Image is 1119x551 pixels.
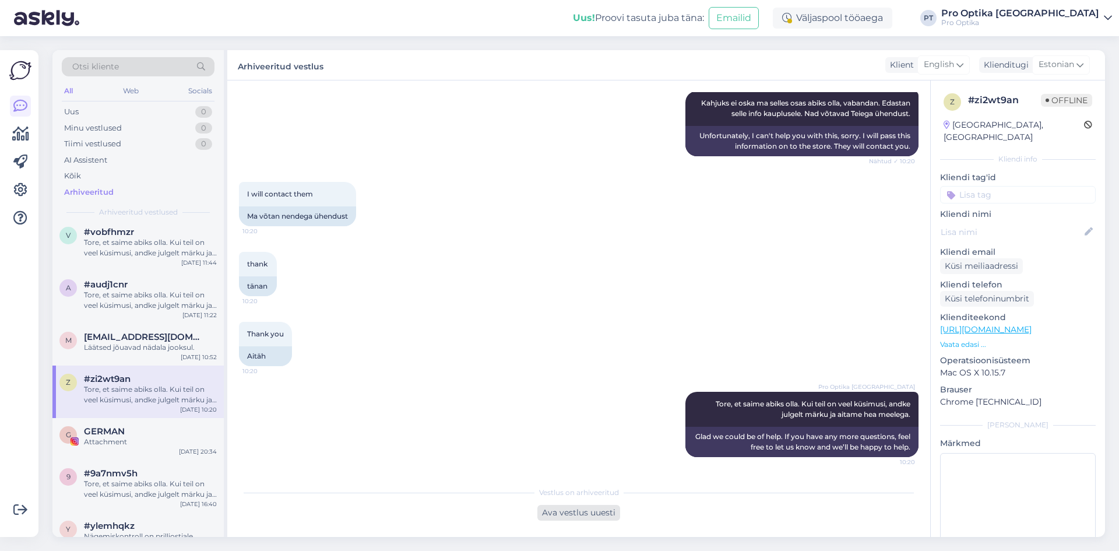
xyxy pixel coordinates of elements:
span: #zi2wt9an [84,374,131,384]
div: # zi2wt9an [968,93,1041,107]
p: Vaata edasi ... [940,339,1096,350]
span: thank [247,259,268,268]
div: Pro Optika [GEOGRAPHIC_DATA] [941,9,1099,18]
span: m [65,336,72,345]
div: Tore, et saime abiks olla. Kui teil on veel küsimusi, andke julgelt märku ja aitame hea meelega. [84,237,217,258]
span: GERMAN [84,426,125,437]
div: [DATE] 11:44 [181,258,217,267]
span: 10:20 [242,227,286,236]
div: Uus [64,106,79,118]
div: Kliendi info [940,154,1096,164]
span: Arhiveeritud vestlused [99,207,178,217]
span: Otsi kliente [72,61,119,73]
span: Thank you [247,329,284,338]
div: Tore, et saime abiks olla. Kui teil on veel küsimusi, andke julgelt märku ja aitame hea meelega. [84,479,217,500]
span: G [66,430,71,439]
div: Tiimi vestlused [64,138,121,150]
a: [URL][DOMAIN_NAME] [940,324,1032,335]
span: a [66,283,71,292]
div: [DATE] 11:22 [182,311,217,320]
div: [GEOGRAPHIC_DATA], [GEOGRAPHIC_DATA] [944,119,1084,143]
div: Ma võtan nendega ühendust [239,206,356,226]
img: Askly Logo [9,59,31,82]
input: Lisa nimi [941,226,1082,238]
p: Operatsioonisüsteem [940,355,1096,367]
div: Küsi telefoninumbrit [940,291,1034,307]
div: Läätsed jõuavad nädala jooksul. [84,342,217,353]
div: Socials [186,83,214,99]
p: Chrome [TECHNICAL_ID] [940,396,1096,408]
span: Kahjuks ei oska ma selles osas abiks olla, vabandan. Edastan selle info kauplusele. Nad võtavad T... [701,99,912,118]
span: Tore, et saime abiks olla. Kui teil on veel küsimusi, andke julgelt märku ja aitame hea meelega. [716,399,912,419]
span: #audj1cnr [84,279,128,290]
p: Märkmed [940,437,1096,450]
span: Pro Optika [GEOGRAPHIC_DATA] [818,382,915,391]
p: Brauser [940,384,1096,396]
div: Glad we could be of help. If you have any more questions, feel free to let us know and we’ll be h... [685,427,919,457]
div: Küsi meiliaadressi [940,258,1023,274]
div: [PERSON_NAME] [940,420,1096,430]
div: Unfortunately, I can't help you with this, sorry. I will pass this information on to the store. T... [685,126,919,156]
span: v [66,231,71,240]
span: Nähtud ✓ 10:20 [869,157,915,166]
div: tänan [239,276,277,296]
div: 0 [195,122,212,134]
span: Estonian [1039,58,1074,71]
div: All [62,83,75,99]
div: Tore, et saime abiks olla. Kui teil on veel küsimusi, andke julgelt märku ja aitame hea meelega. [84,384,217,405]
span: y [66,525,71,534]
span: marten.tamm@gmail.com [84,332,205,342]
div: [DATE] 10:52 [181,353,217,362]
span: 9 [66,472,71,481]
div: AI Assistent [64,155,107,166]
p: Klienditeekond [940,311,1096,324]
span: English [924,58,954,71]
div: 0 [195,138,212,150]
label: Arhiveeritud vestlus [238,57,323,73]
span: #vobfhmzr [84,227,134,237]
span: Vestlus on arhiveeritud [539,487,619,498]
div: Ava vestlus uuesti [537,505,620,521]
div: PT [920,10,937,26]
span: Offline [1041,94,1092,107]
div: Web [121,83,141,99]
p: Kliendi telefon [940,279,1096,291]
div: Klient [885,59,914,71]
span: z [950,97,955,106]
span: #ylemhqkz [84,521,135,531]
div: [DATE] 10:20 [180,405,217,414]
div: Aitäh [239,346,292,366]
span: 10:20 [242,367,286,375]
div: [DATE] 20:34 [179,447,217,456]
div: 0 [195,106,212,118]
input: Lisa tag [940,186,1096,203]
p: Kliendi email [940,246,1096,258]
div: Attachment [84,437,217,447]
a: Pro Optika [GEOGRAPHIC_DATA]Pro Optika [941,9,1112,27]
div: Proovi tasuta juba täna: [573,11,704,25]
span: #9a7nmv5h [84,468,138,479]
span: I will contact them [247,189,313,198]
div: Arhiveeritud [64,187,114,198]
div: Klienditugi [979,59,1029,71]
div: Pro Optika [941,18,1099,27]
div: Väljaspool tööaega [773,8,892,29]
span: z [66,378,71,387]
div: Minu vestlused [64,122,122,134]
div: Kõik [64,170,81,182]
p: Mac OS X 10.15.7 [940,367,1096,379]
p: Kliendi nimi [940,208,1096,220]
div: Tore, et saime abiks olla. Kui teil on veel küsimusi, andke julgelt märku ja aitame hea meelega. [84,290,217,311]
b: Uus! [573,12,595,23]
div: [DATE] 16:40 [180,500,217,508]
span: 10:20 [242,297,286,306]
p: Kliendi tag'id [940,171,1096,184]
button: Emailid [709,7,759,29]
span: 10:20 [871,458,915,466]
